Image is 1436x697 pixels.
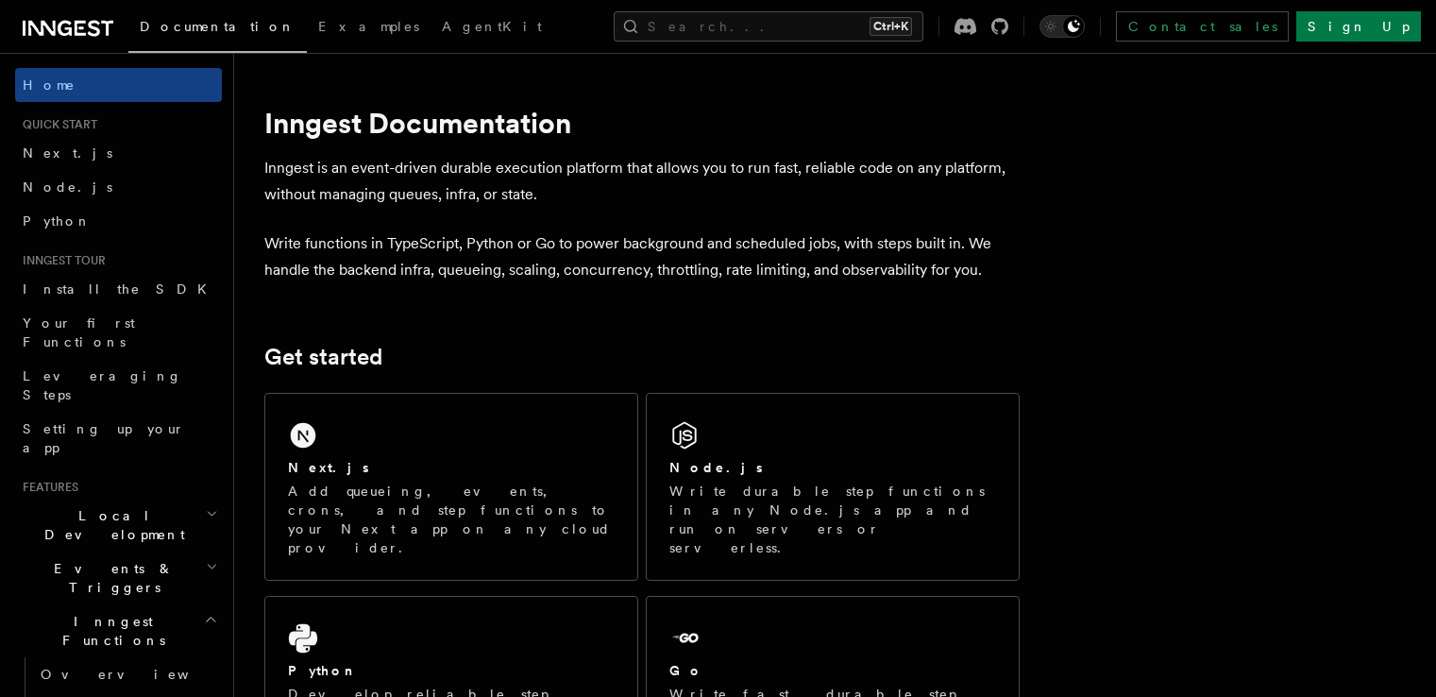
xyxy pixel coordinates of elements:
[23,213,92,229] span: Python
[15,253,106,268] span: Inngest tour
[870,17,912,36] kbd: Ctrl+K
[15,559,206,597] span: Events & Triggers
[307,6,431,51] a: Examples
[1296,11,1421,42] a: Sign Up
[15,552,222,604] button: Events & Triggers
[288,482,615,557] p: Add queueing, events, crons, and step functions to your Next app on any cloud provider.
[15,204,222,238] a: Python
[15,68,222,102] a: Home
[41,667,235,682] span: Overview
[15,272,222,306] a: Install the SDK
[15,412,222,465] a: Setting up your app
[15,136,222,170] a: Next.js
[33,657,222,691] a: Overview
[264,344,382,370] a: Get started
[15,117,97,132] span: Quick start
[23,145,112,161] span: Next.js
[264,106,1020,140] h1: Inngest Documentation
[646,393,1020,581] a: Node.jsWrite durable step functions in any Node.js app and run on servers or serverless.
[15,306,222,359] a: Your first Functions
[669,661,703,680] h2: Go
[23,421,185,455] span: Setting up your app
[23,179,112,195] span: Node.js
[431,6,553,51] a: AgentKit
[264,393,638,581] a: Next.jsAdd queueing, events, crons, and step functions to your Next app on any cloud provider.
[442,19,542,34] span: AgentKit
[288,661,358,680] h2: Python
[15,480,78,495] span: Features
[23,281,218,297] span: Install the SDK
[1039,15,1085,38] button: Toggle dark mode
[15,499,222,552] button: Local Development
[288,458,369,477] h2: Next.js
[15,170,222,204] a: Node.js
[669,458,763,477] h2: Node.js
[23,76,76,94] span: Home
[15,612,204,650] span: Inngest Functions
[1116,11,1289,42] a: Contact sales
[140,19,296,34] span: Documentation
[23,368,182,402] span: Leveraging Steps
[264,155,1020,208] p: Inngest is an event-driven durable execution platform that allows you to run fast, reliable code ...
[669,482,996,557] p: Write durable step functions in any Node.js app and run on servers or serverless.
[15,604,222,657] button: Inngest Functions
[23,315,135,349] span: Your first Functions
[318,19,419,34] span: Examples
[128,6,307,53] a: Documentation
[264,230,1020,283] p: Write functions in TypeScript, Python or Go to power background and scheduled jobs, with steps bu...
[614,11,923,42] button: Search...Ctrl+K
[15,359,222,412] a: Leveraging Steps
[15,506,206,544] span: Local Development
